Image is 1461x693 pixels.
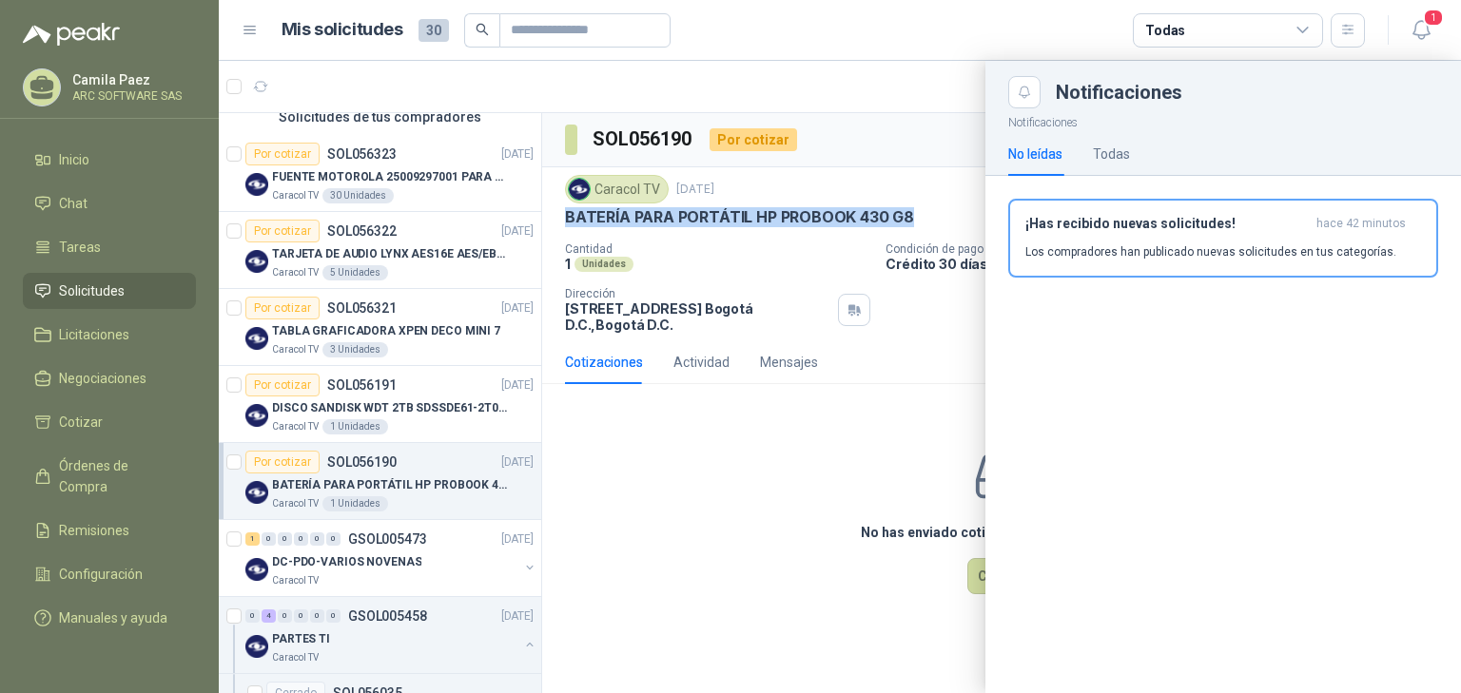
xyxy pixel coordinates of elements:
a: Tareas [23,229,196,265]
span: hace 42 minutos [1316,216,1406,232]
p: Notificaciones [985,108,1461,132]
a: Licitaciones [23,317,196,353]
p: Los compradores han publicado nuevas solicitudes en tus categorías. [1025,243,1396,260]
span: search [476,23,489,36]
span: 30 [419,19,449,42]
div: Notificaciones [1056,83,1438,102]
span: Negociaciones [59,368,146,389]
p: ARC SOFTWARE SAS [72,90,191,102]
span: Órdenes de Compra [59,455,178,497]
div: Todas [1145,20,1185,41]
a: Configuración [23,556,196,592]
span: Cotizar [59,412,103,433]
span: 1 [1423,9,1444,27]
h1: Mis solicitudes [282,16,403,44]
p: Camila Paez [72,73,191,87]
span: Tareas [59,237,101,258]
a: Negociaciones [23,360,196,396]
a: Remisiones [23,512,196,549]
span: Licitaciones [59,324,129,345]
a: Manuales y ayuda [23,600,196,636]
span: Remisiones [59,520,129,541]
a: Inicio [23,142,196,178]
h3: ¡Has recibido nuevas solicitudes! [1025,216,1309,232]
button: Close [1008,76,1041,108]
a: Órdenes de Compra [23,448,196,505]
span: Manuales y ayuda [59,607,167,628]
div: Todas [1093,144,1130,164]
div: No leídas [1008,144,1062,164]
button: 1 [1404,13,1438,48]
span: Chat [59,193,88,214]
a: Cotizar [23,404,196,440]
a: Solicitudes [23,273,196,309]
a: Chat [23,185,196,221]
span: Inicio [59,149,89,170]
span: Configuración [59,564,143,585]
img: Logo peakr [23,23,120,46]
span: Solicitudes [59,280,125,301]
button: ¡Has recibido nuevas solicitudes!hace 42 minutos Los compradores han publicado nuevas solicitudes... [1008,199,1438,278]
